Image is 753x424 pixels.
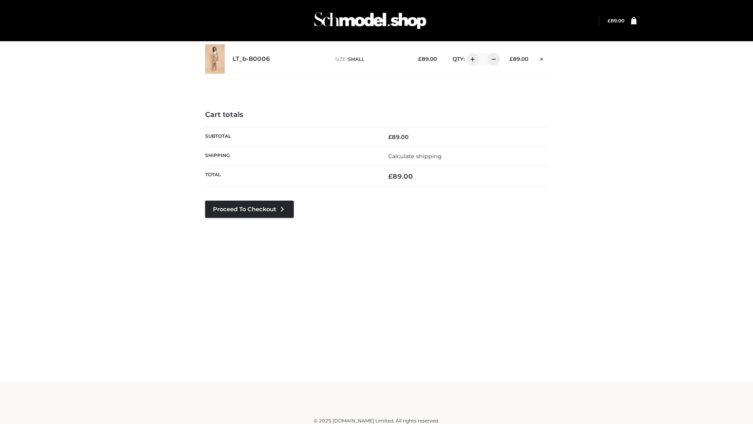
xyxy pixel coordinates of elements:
th: Total [205,166,376,187]
bdi: 89.00 [607,18,624,24]
bdi: 89.00 [418,56,437,62]
th: Subtotal [205,127,376,146]
bdi: 89.00 [388,133,409,141]
a: LT_b-B0006 [233,55,270,63]
span: £ [388,133,392,141]
span: £ [509,56,513,62]
bdi: 89.00 [388,172,413,180]
bdi: 89.00 [509,56,528,62]
a: Proceed to Checkout [205,201,294,218]
img: LT_b-B0006 - SMALL [205,44,225,74]
span: SMALL [348,56,364,62]
span: £ [607,18,611,24]
th: Shipping [205,146,376,166]
h4: Cart totals [205,111,548,119]
img: Schmodel Admin 964 [311,5,429,36]
span: £ [418,56,422,62]
div: QTY: [445,53,497,66]
p: size : [335,56,406,63]
a: Remove this item [536,53,548,63]
a: Calculate shipping [388,153,442,160]
a: £89.00 [607,18,624,24]
span: £ [388,172,393,180]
